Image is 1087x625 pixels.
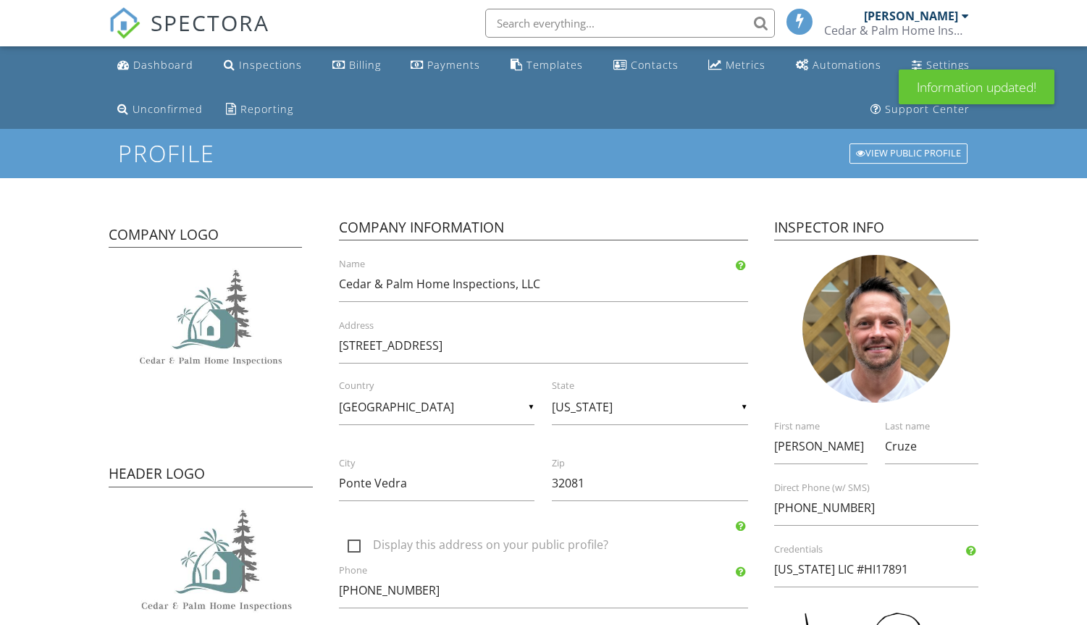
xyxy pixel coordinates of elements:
[899,70,1054,104] div: Information updated!
[427,58,480,72] div: Payments
[112,96,209,123] a: Unconfirmed
[118,140,969,166] h1: Profile
[864,9,958,23] div: [PERSON_NAME]
[240,102,293,116] div: Reporting
[849,143,968,164] div: View Public Profile
[109,464,313,487] h4: Header Logo
[774,543,996,556] label: Credentials
[906,52,975,79] a: Settings
[505,52,589,79] a: Templates
[485,9,775,38] input: Search everything...
[552,379,765,393] label: State
[631,58,679,72] div: Contacts
[109,225,302,248] h4: Company Logo
[349,58,381,72] div: Billing
[865,96,975,123] a: Support Center
[133,58,193,72] div: Dashboard
[885,102,970,116] div: Support Center
[726,58,765,72] div: Metrics
[239,58,302,72] div: Inspections
[348,538,756,556] label: Display this address on your public profile?
[702,52,771,79] a: Metrics
[109,7,140,39] img: The Best Home Inspection Software - Spectora
[405,52,486,79] a: Payments
[926,58,970,72] div: Settings
[220,96,299,123] a: Reporting
[133,102,203,116] div: Unconfirmed
[848,142,969,165] a: View Public Profile
[608,52,684,79] a: Contacts
[218,52,308,79] a: Inspections
[109,262,302,417] img: FullLogo.jpg
[790,52,887,79] a: Automations (Basic)
[112,52,199,79] a: Dashboard
[774,420,885,433] label: First name
[526,58,583,72] div: Templates
[151,7,269,38] span: SPECTORA
[339,218,747,241] h4: Company Information
[885,420,996,433] label: Last name
[824,23,969,38] div: Cedar & Palm Home Inspections, LLC
[109,20,269,50] a: SPECTORA
[774,218,978,241] h4: Inspector Info
[774,482,996,495] label: Direct Phone (w/ SMS)
[813,58,881,72] div: Automations
[339,379,552,393] label: Country
[327,52,387,79] a: Billing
